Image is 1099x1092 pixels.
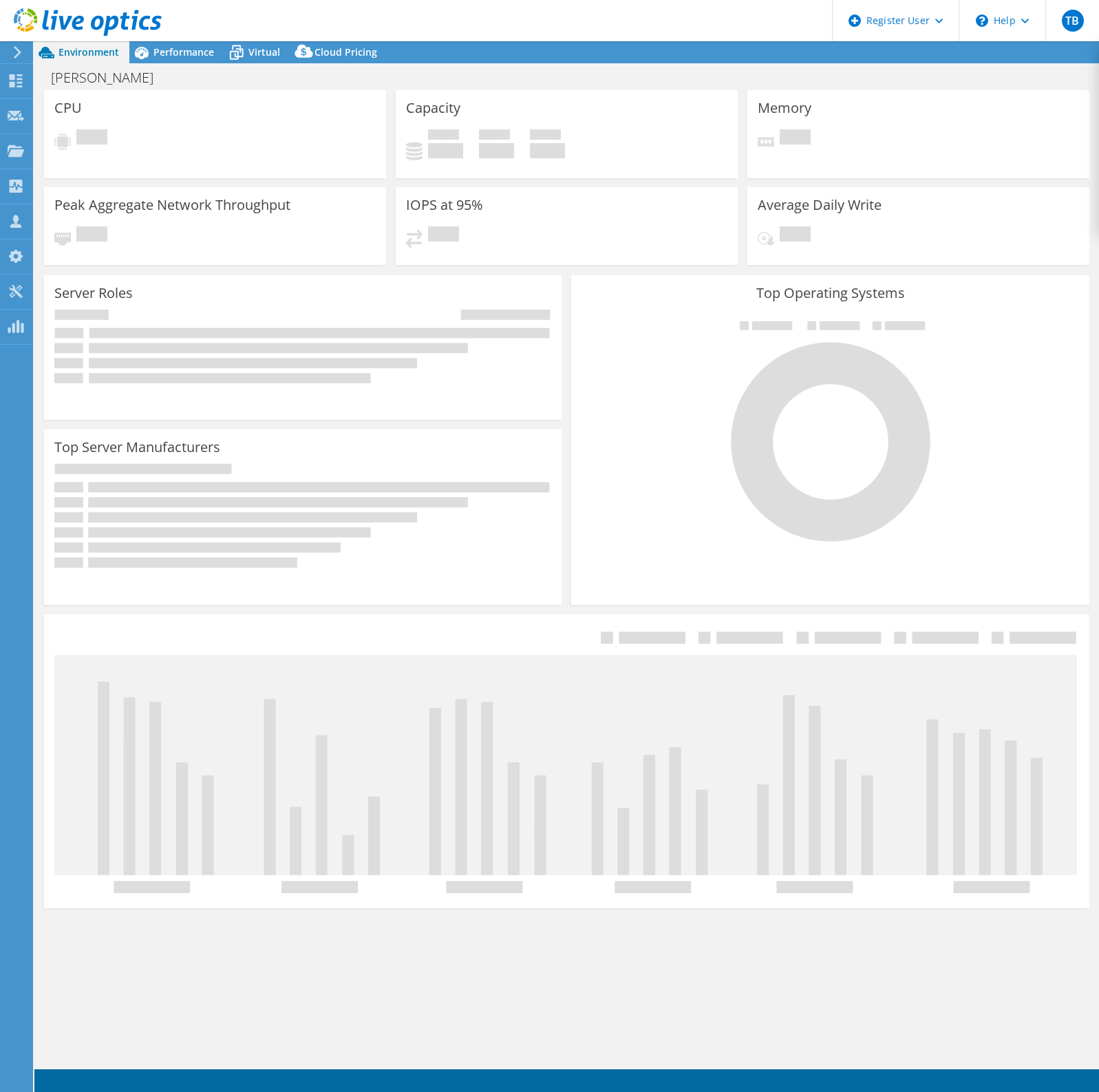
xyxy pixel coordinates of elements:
span: Environment [58,45,119,58]
h3: Top Server Manufacturers [54,440,220,455]
span: Used [428,129,459,143]
h4: 0 GiB [428,143,463,158]
span: Pending [780,226,811,245]
h3: Top Operating Systems [581,286,1078,301]
h4: 0 GiB [530,143,565,158]
span: Performance [153,45,214,58]
h3: IOPS at 95% [406,197,483,213]
span: Free [479,129,510,143]
h3: Memory [758,100,811,116]
span: Total [530,129,561,143]
h3: Peak Aggregate Network Throughput [54,197,290,213]
span: Cloud Pricing [314,45,377,58]
svg: \n [976,14,988,27]
h3: Average Daily Write [758,197,882,213]
span: Virtual [248,45,280,58]
h3: Capacity [406,100,460,116]
span: Pending [76,226,107,245]
span: TB [1062,10,1084,32]
h4: 0 GiB [479,143,514,158]
h3: CPU [54,100,82,116]
h3: Server Roles [54,286,133,301]
h1: [PERSON_NAME] [45,70,175,85]
span: Pending [76,129,107,148]
span: Pending [428,226,459,245]
span: Pending [780,129,811,148]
